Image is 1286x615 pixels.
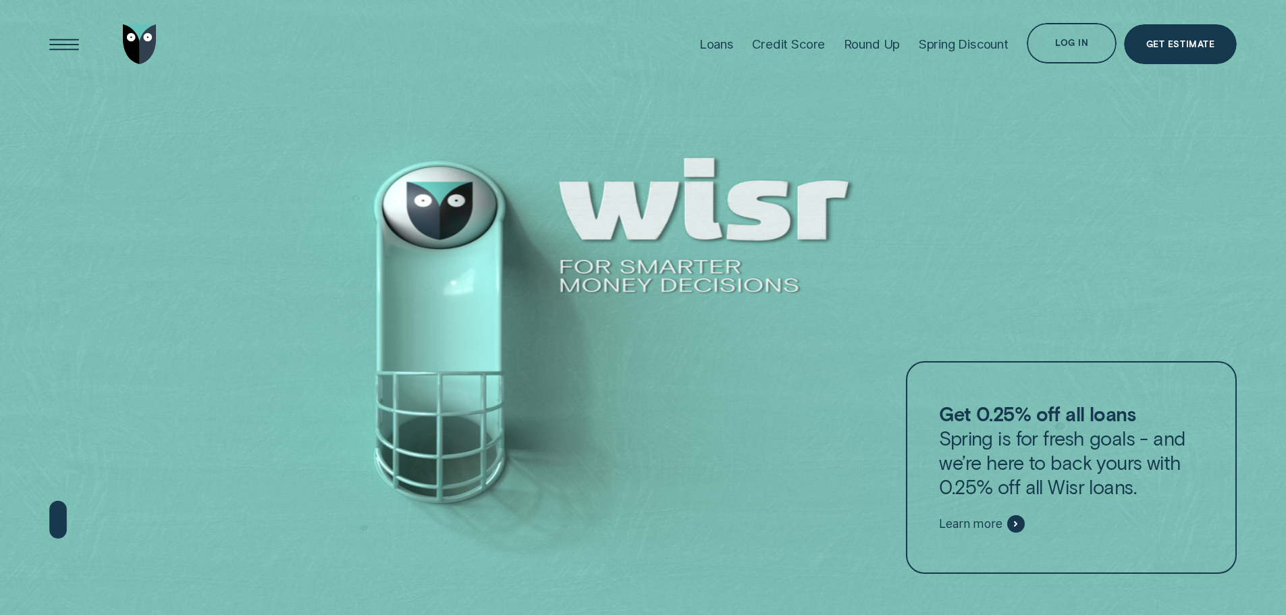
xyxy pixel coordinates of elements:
[44,24,84,65] button: Open Menu
[906,361,1237,574] a: Get 0.25% off all loansSpring is for fresh goals - and we’re here to back yours with 0.25% off al...
[844,36,901,52] div: Round Up
[1027,23,1116,63] button: Log in
[123,24,157,65] img: Wisr
[939,516,1002,531] span: Learn more
[939,402,1203,498] p: Spring is for fresh goals - and we’re here to back yours with 0.25% off all Wisr loans.
[699,36,734,52] div: Loans
[939,402,1135,425] strong: Get 0.25% off all loans
[919,36,1009,52] div: Spring Discount
[752,36,825,52] div: Credit Score
[1124,24,1237,65] a: Get Estimate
